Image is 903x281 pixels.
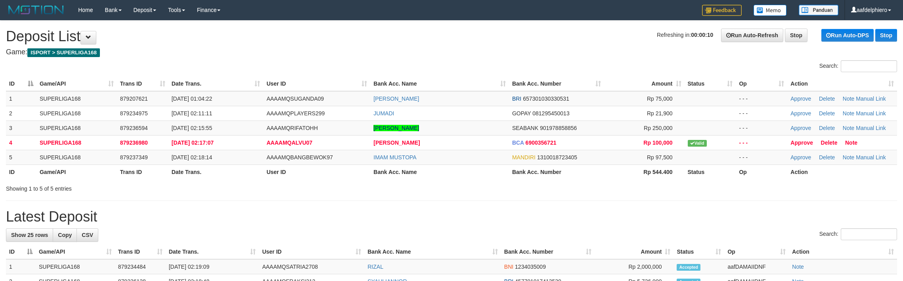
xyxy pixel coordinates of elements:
a: Manual Link [856,154,886,161]
td: SUPERLIGA168 [36,106,117,120]
th: Bank Acc. Name [370,164,509,179]
a: Run Auto-DPS [821,29,874,42]
th: Status: activate to sort column ascending [685,76,736,91]
span: AAAAMQSUGANDA09 [266,96,324,102]
span: [DATE] 01:04:22 [172,96,212,102]
a: Manual Link [856,110,886,117]
th: ID: activate to sort column descending [6,76,36,91]
td: Rp 2,000,000 [595,259,674,274]
td: 1 [6,259,36,274]
td: [DATE] 02:19:09 [166,259,259,274]
a: Delete [819,110,835,117]
span: Rp 75,000 [647,96,673,102]
th: Bank Acc. Name: activate to sort column ascending [364,245,501,259]
td: SUPERLIGA168 [36,135,117,150]
span: SEABANK [512,125,538,131]
img: Feedback.jpg [702,5,742,16]
label: Search: [819,228,897,240]
span: Copy 1234035009 to clipboard [515,264,546,270]
a: Manual Link [856,125,886,131]
input: Search: [841,60,897,72]
a: Approve [790,154,811,161]
th: Status [685,164,736,179]
span: Valid transaction [688,140,707,147]
td: 1 [6,91,36,106]
th: Bank Acc. Number: activate to sort column ascending [509,76,604,91]
th: Op: activate to sort column ascending [724,245,789,259]
a: Note [843,110,855,117]
span: [DATE] 02:17:07 [172,140,214,146]
a: CSV [77,228,98,242]
a: Approve [790,140,813,146]
td: - - - [736,150,787,164]
th: Game/API: activate to sort column ascending [36,76,117,91]
td: AAAAMQSATRIA2708 [259,259,364,274]
th: User ID: activate to sort column ascending [263,76,370,91]
span: GOPAY [512,110,531,117]
td: - - - [736,106,787,120]
span: [DATE] 02:18:14 [172,154,212,161]
span: [DATE] 02:15:55 [172,125,212,131]
td: SUPERLIGA168 [36,120,117,135]
a: Show 25 rows [6,228,53,242]
span: 879237349 [120,154,148,161]
th: Trans ID [117,164,168,179]
a: Note [843,96,855,102]
span: Show 25 rows [11,232,48,238]
span: Copy 6900356721 to clipboard [526,140,557,146]
span: MANDIRI [512,154,536,161]
a: Stop [785,29,807,42]
span: AAAAMQRIFATOHH [266,125,318,131]
span: ISPORT > SUPERLIGA168 [27,48,100,57]
th: Date Trans. [168,164,264,179]
span: 879236594 [120,125,148,131]
a: [PERSON_NAME] [373,140,420,146]
a: Copy [53,228,77,242]
img: panduan.png [799,5,838,15]
h4: Game: [6,48,897,56]
a: Manual Link [856,96,886,102]
td: 3 [6,120,36,135]
span: AAAAMQBANGBEWOK97 [266,154,333,161]
th: ID [6,164,36,179]
th: Bank Acc. Name: activate to sort column ascending [370,76,509,91]
span: BNI [504,264,513,270]
td: - - - [736,91,787,106]
th: Action [787,164,897,179]
input: Search: [841,228,897,240]
th: Op [736,164,787,179]
span: Copy 657301030330531 to clipboard [523,96,569,102]
a: Note [845,140,857,146]
a: Note [843,154,855,161]
a: [PERSON_NAME] [373,125,419,131]
th: User ID: activate to sort column ascending [259,245,364,259]
td: 5 [6,150,36,164]
span: Copy 901978858856 to clipboard [540,125,577,131]
td: - - - [736,135,787,150]
th: Action: activate to sort column ascending [787,76,897,91]
a: JUMADI [373,110,394,117]
th: User ID [263,164,370,179]
div: Showing 1 to 5 of 5 entries [6,182,370,193]
td: - - - [736,120,787,135]
th: Game/API: activate to sort column ascending [36,245,115,259]
span: Copy 081295450013 to clipboard [532,110,569,117]
span: Rp 100,000 [643,140,672,146]
a: [PERSON_NAME] [373,96,419,102]
td: SUPERLIGA168 [36,150,117,164]
h1: Latest Deposit [6,209,897,225]
th: ID: activate to sort column descending [6,245,36,259]
th: Date Trans.: activate to sort column ascending [168,76,264,91]
span: 879234975 [120,110,148,117]
img: MOTION_logo.png [6,4,66,16]
a: Approve [790,125,811,131]
span: Copy [58,232,72,238]
td: 2 [6,106,36,120]
span: AAAAMQALVU07 [266,140,312,146]
span: AAAAMQPLAYERS299 [266,110,325,117]
th: Trans ID: activate to sort column ascending [117,76,168,91]
span: BRI [512,96,521,102]
a: Approve [790,110,811,117]
a: Note [843,125,855,131]
span: Copy 1310018723405 to clipboard [537,154,577,161]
